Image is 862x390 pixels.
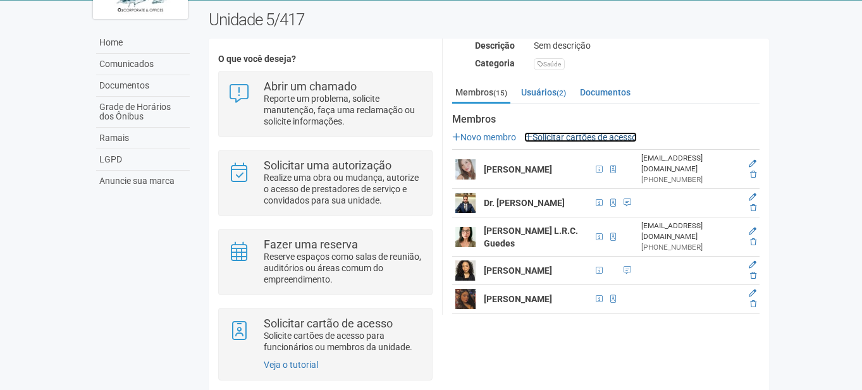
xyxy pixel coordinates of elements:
a: Ramais [96,128,190,149]
a: Anuncie sua marca [96,171,190,192]
a: Excluir membro [750,170,756,179]
img: user.png [455,260,476,281]
a: Novo membro [452,132,516,142]
div: [EMAIL_ADDRESS][DOMAIN_NAME] [641,153,737,174]
div: [PHONE_NUMBER] [641,174,737,185]
a: Abrir um chamado Reporte um problema, solicite manutenção, faça uma reclamação ou solicite inform... [228,81,422,127]
a: Grade de Horários dos Ônibus [96,97,190,128]
strong: [PERSON_NAME] [484,265,552,276]
a: Excluir membro [750,300,756,308]
strong: Fazer uma reserva [264,238,358,251]
strong: Membros [452,114,760,125]
a: LGPD [96,149,190,171]
p: Solicite cartões de acesso para funcionários ou membros da unidade. [264,330,422,353]
a: Editar membro [749,159,756,168]
strong: [PERSON_NAME] [484,294,552,304]
a: Documentos [577,83,634,102]
strong: Solicitar uma autorização [264,159,391,172]
a: Comunicados [96,54,190,75]
a: Solicitar cartão de acesso Solicite cartões de acesso para funcionários ou membros da unidade. [228,318,422,353]
strong: Categoria [475,58,515,68]
p: Realize uma obra ou mudança, autorize o acesso de prestadores de serviço e convidados para sua un... [264,172,422,206]
img: user.png [455,289,476,309]
a: Membros(15) [452,83,510,104]
a: Solicitar cartões de acesso [524,132,637,142]
div: Saúde [534,58,565,70]
strong: Abrir um chamado [264,80,357,93]
img: user.png [455,193,476,213]
a: Veja o tutorial [264,360,318,370]
h2: Unidade 5/417 [209,10,770,29]
a: Fazer uma reserva Reserve espaços como salas de reunião, auditórios ou áreas comum do empreendime... [228,239,422,285]
small: (2) [557,88,566,97]
a: Editar membro [749,289,756,298]
strong: [PERSON_NAME] L.R.C. Guedes [484,226,578,248]
p: Reserve espaços como salas de reunião, auditórios ou áreas comum do empreendimento. [264,251,422,285]
img: user.png [455,159,476,180]
h4: O que você deseja? [218,54,433,64]
strong: [PERSON_NAME] [484,164,552,174]
a: Editar membro [749,260,756,269]
a: Excluir membro [750,238,756,247]
p: Reporte um problema, solicite manutenção, faça uma reclamação ou solicite informações. [264,93,422,127]
div: [PHONE_NUMBER] [641,242,737,253]
div: Sem descrição [524,40,769,51]
img: user.png [455,227,476,247]
a: Excluir membro [750,204,756,212]
a: Documentos [96,75,190,97]
div: [EMAIL_ADDRESS][DOMAIN_NAME] [641,221,737,242]
a: Usuários(2) [518,83,569,102]
strong: Descrição [475,40,515,51]
strong: Dr. [PERSON_NAME] [484,198,565,208]
a: Editar membro [749,227,756,236]
a: Excluir membro [750,271,756,280]
a: Solicitar uma autorização Realize uma obra ou mudança, autorize o acesso de prestadores de serviç... [228,160,422,206]
small: (15) [493,88,507,97]
a: Editar membro [749,193,756,202]
a: Home [96,32,190,54]
strong: Solicitar cartão de acesso [264,317,393,330]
